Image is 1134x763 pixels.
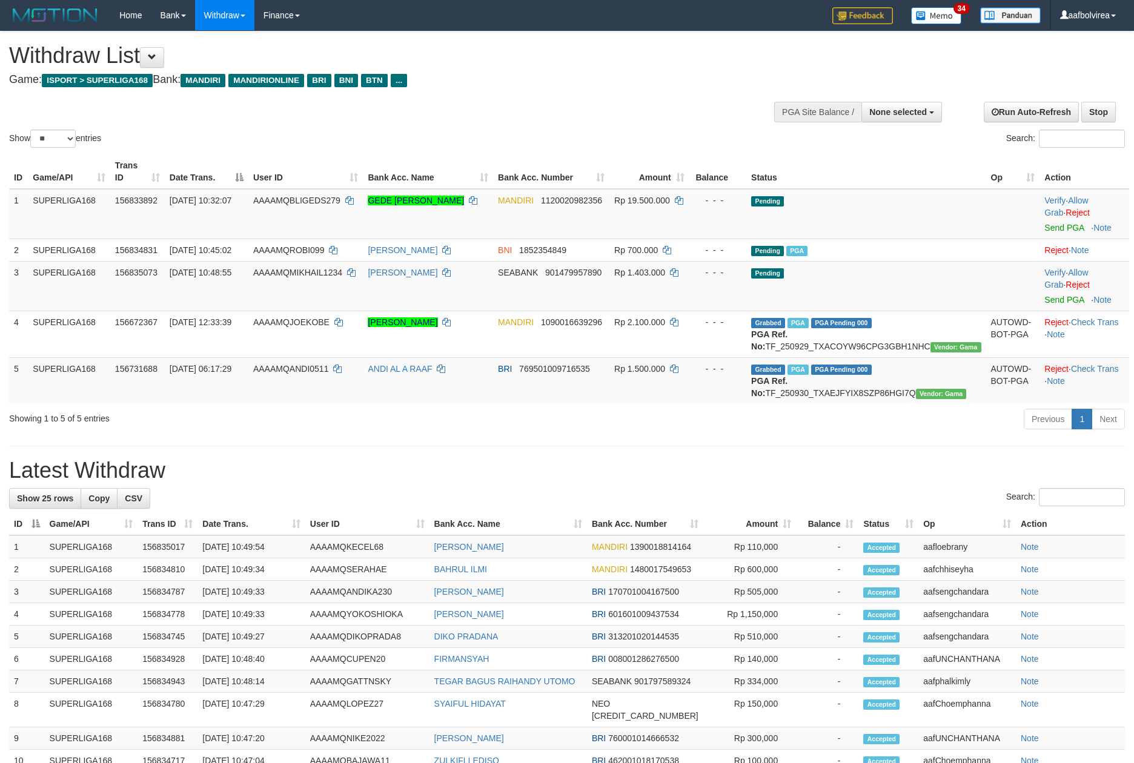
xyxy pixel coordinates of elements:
[1039,239,1129,261] td: ·
[9,558,45,581] td: 2
[608,654,679,664] span: Copy 008001286276500 to clipboard
[305,648,429,670] td: AAAAMQCUPEN20
[918,603,1016,626] td: aafsengchandara
[368,364,432,374] a: ANDI AL A RAAF
[305,513,429,535] th: User ID: activate to sort column ascending
[305,535,429,558] td: AAAAMQKECEL68
[694,244,742,256] div: - - -
[1071,317,1119,327] a: Check Trans
[1016,513,1125,535] th: Action
[796,670,858,693] td: -
[170,196,231,205] span: [DATE] 10:32:07
[305,603,429,626] td: AAAAMQYOKOSHIOKA
[253,364,329,374] span: AAAAMQANDI0511
[45,535,138,558] td: SUPERLIGA168
[796,603,858,626] td: -
[9,648,45,670] td: 6
[434,542,504,552] a: [PERSON_NAME]
[858,513,918,535] th: Status: activate to sort column ascending
[368,317,437,327] a: [PERSON_NAME]
[1071,245,1089,255] a: Note
[45,513,138,535] th: Game/API: activate to sort column ascending
[9,44,744,68] h1: Withdraw List
[1044,245,1069,255] a: Reject
[170,245,231,255] span: [DATE] 10:45:02
[918,558,1016,581] td: aafchhiseyha
[1047,329,1065,339] a: Note
[918,581,1016,603] td: aafsengchandara
[197,670,305,693] td: [DATE] 10:48:14
[986,357,1040,404] td: AUTOWD-BOT-PGA
[434,699,506,708] a: SYAIFUL HIDAYAT
[1021,587,1039,596] a: Note
[138,535,197,558] td: 156835017
[592,654,606,664] span: BRI
[9,626,45,648] td: 5
[1024,409,1072,429] a: Previous
[869,107,927,117] span: None selected
[115,268,157,277] span: 156835073
[434,587,504,596] a: [PERSON_NAME]
[170,364,231,374] span: [DATE] 06:17:29
[9,670,45,693] td: 7
[787,318,809,328] span: Marked by aafsengchandara
[197,727,305,750] td: [DATE] 10:47:20
[138,670,197,693] td: 156834943
[334,74,358,87] span: BNI
[1044,317,1069,327] a: Reject
[498,196,534,205] span: MANDIRI
[703,693,796,727] td: Rp 150,000
[9,727,45,750] td: 9
[751,246,784,256] span: Pending
[115,364,157,374] span: 156731688
[138,581,197,603] td: 156834787
[9,261,28,311] td: 3
[751,376,787,398] b: PGA Ref. No:
[1093,223,1112,233] a: Note
[81,488,118,509] a: Copy
[9,535,45,558] td: 1
[305,693,429,727] td: AAAAMQLOPEZ27
[1044,196,1088,217] span: ·
[986,154,1040,189] th: Op: activate to sort column ascending
[703,727,796,750] td: Rp 300,000
[45,727,138,750] td: SUPERLIGA168
[117,488,150,509] a: CSV
[253,196,340,205] span: AAAAMQBLIGEDS279
[832,7,893,24] img: Feedback.jpg
[1066,280,1090,289] a: Reject
[115,317,157,327] span: 156672367
[253,317,330,327] span: AAAAMQJOEKOBE
[197,535,305,558] td: [DATE] 10:49:54
[9,458,1125,483] h1: Latest Withdraw
[751,365,785,375] span: Grabbed
[197,648,305,670] td: [DATE] 10:48:40
[17,494,73,503] span: Show 25 rows
[9,6,101,24] img: MOTION_logo.png
[774,102,861,122] div: PGA Site Balance /
[498,245,512,255] span: BNI
[1021,733,1039,743] a: Note
[592,542,628,552] span: MANDIRI
[1039,488,1125,506] input: Search:
[1047,376,1065,386] a: Note
[1044,268,1088,289] span: ·
[861,102,942,122] button: None selected
[796,581,858,603] td: -
[253,268,342,277] span: AAAAMQMIKHAIL1234
[796,727,858,750] td: -
[305,558,429,581] td: AAAAMQSERAHAE
[125,494,142,503] span: CSV
[9,581,45,603] td: 3
[634,676,691,686] span: Copy 901797589324 to clipboard
[541,317,602,327] span: Copy 1090016639296 to clipboard
[1021,564,1039,574] a: Note
[9,513,45,535] th: ID: activate to sort column descending
[1044,268,1066,277] a: Verify
[1039,189,1129,239] td: · ·
[138,693,197,727] td: 156834780
[228,74,304,87] span: MANDIRIONLINE
[796,535,858,558] td: -
[305,727,429,750] td: AAAAMQNIKE2022
[1021,676,1039,686] a: Note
